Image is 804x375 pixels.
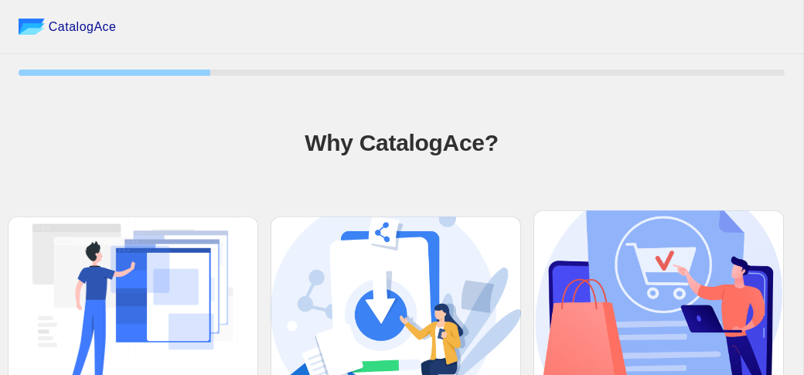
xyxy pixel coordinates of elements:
img: catalog ace [19,19,45,35]
span: CatalogAce [49,19,117,35]
h1: Why CatalogAce? [19,128,785,159]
